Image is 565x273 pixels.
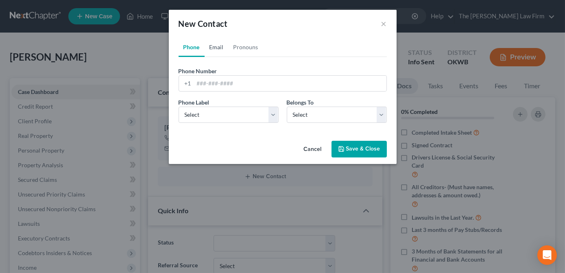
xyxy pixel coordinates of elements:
a: Email [205,37,229,57]
a: Phone [179,37,205,57]
span: Belongs To [287,99,314,106]
div: Open Intercom Messenger [537,245,557,265]
button: Save & Close [332,141,387,158]
input: ###-###-#### [194,76,386,91]
span: Phone Number [179,68,217,74]
button: Cancel [297,142,328,158]
span: Phone Label [179,99,209,106]
span: New Contact [179,19,228,28]
div: +1 [179,76,194,91]
a: Pronouns [229,37,263,57]
button: × [381,19,387,28]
